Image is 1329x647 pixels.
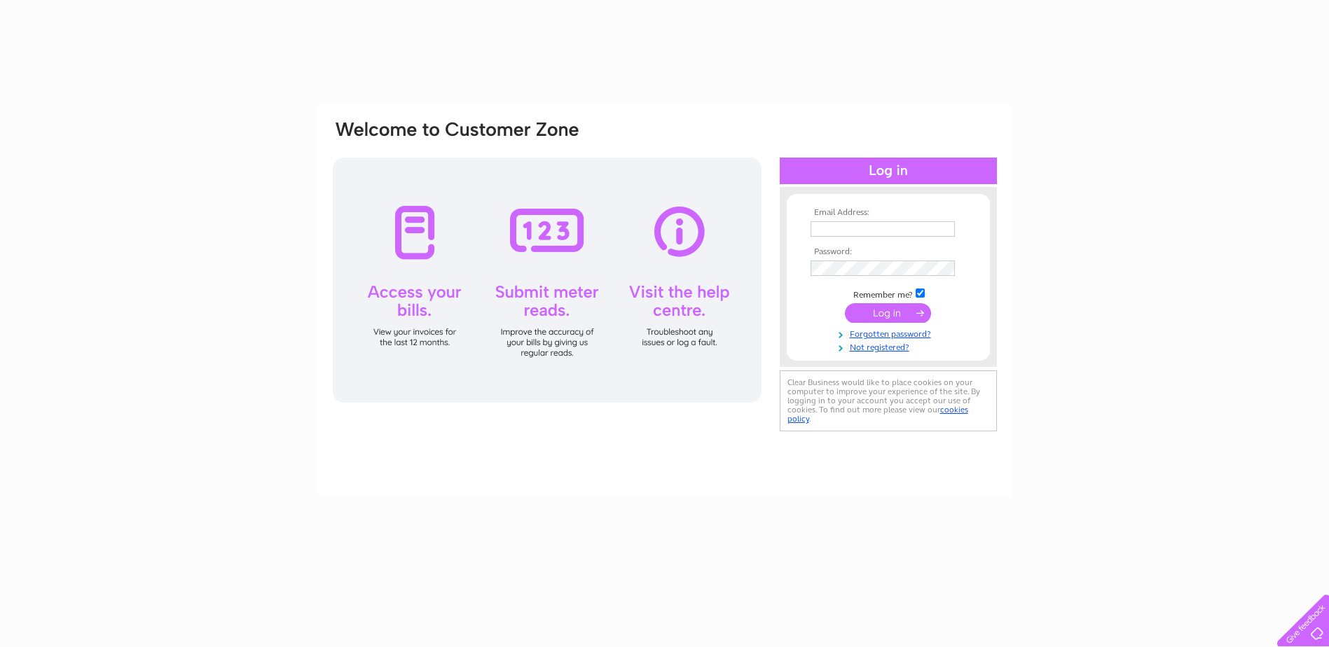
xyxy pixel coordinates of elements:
[807,208,970,218] th: Email Address:
[807,247,970,257] th: Password:
[807,286,970,300] td: Remember me?
[780,370,997,431] div: Clear Business would like to place cookies on your computer to improve your experience of the sit...
[787,405,968,424] a: cookies policy
[811,326,970,340] a: Forgotten password?
[845,303,931,323] input: Submit
[811,340,970,353] a: Not registered?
